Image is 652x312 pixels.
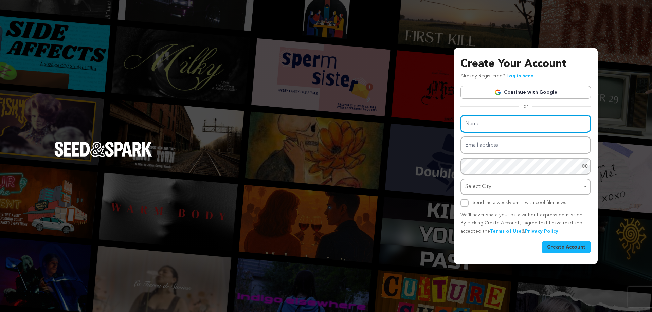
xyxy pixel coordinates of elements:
[460,56,591,72] h3: Create Your Account
[460,136,591,154] input: Email address
[54,142,152,170] a: Seed&Spark Homepage
[473,200,566,205] label: Send me a weekly email with cool film news
[460,211,591,235] p: We’ll never share your data without express permission. By clicking Create Account, I agree that ...
[525,229,558,234] a: Privacy Policy
[506,74,533,78] a: Log in here
[490,229,522,234] a: Terms of Use
[494,89,501,96] img: Google logo
[519,103,532,110] span: or
[54,142,152,157] img: Seed&Spark Logo
[460,72,533,80] p: Already Registered?
[542,241,591,253] button: Create Account
[465,182,582,192] div: Select City
[460,86,591,99] a: Continue with Google
[581,163,588,169] a: Show password as plain text. Warning: this will display your password on the screen.
[460,115,591,132] input: Name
